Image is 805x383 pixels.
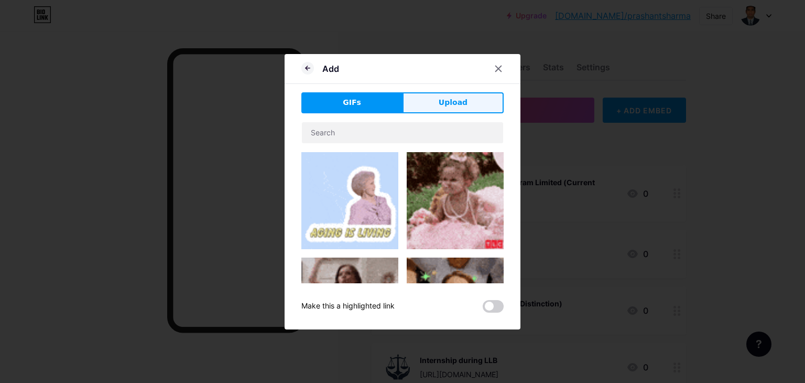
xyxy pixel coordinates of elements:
button: Upload [402,92,504,113]
img: Gihpy [301,152,398,249]
span: Upload [439,97,467,108]
button: GIFs [301,92,402,113]
span: GIFs [343,97,361,108]
input: Search [302,122,503,143]
div: Make this a highlighted link [301,300,395,313]
div: Add [322,62,339,75]
img: Gihpy [407,152,504,249]
img: Gihpy [301,258,398,355]
img: Gihpy [407,258,504,355]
